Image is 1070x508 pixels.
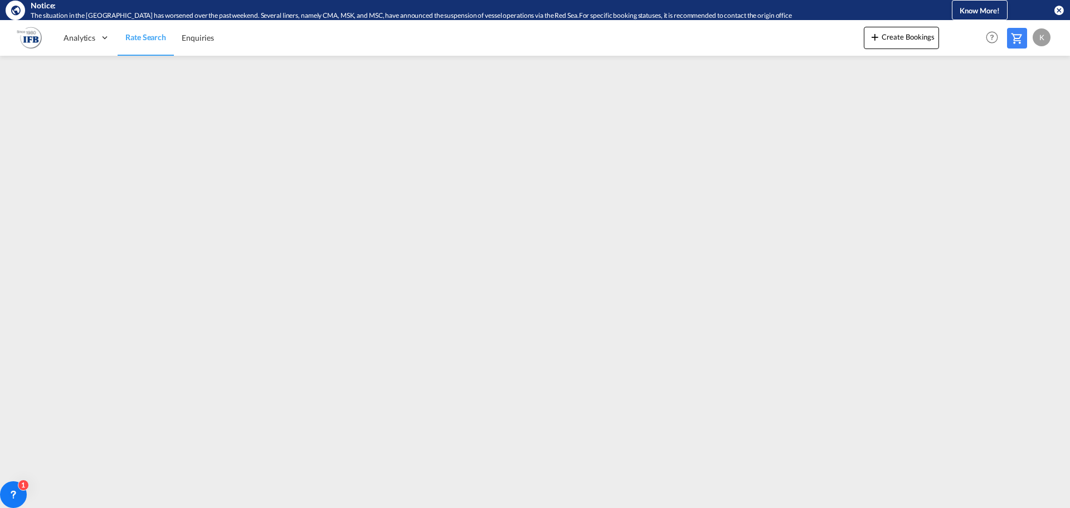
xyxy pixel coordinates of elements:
[1033,28,1050,46] div: K
[983,28,1007,48] div: Help
[64,32,95,43] span: Analytics
[56,20,118,56] div: Analytics
[118,20,174,56] a: Rate Search
[864,27,939,49] button: icon-plus 400-fgCreate Bookings
[983,28,1001,47] span: Help
[125,32,166,42] span: Rate Search
[174,20,222,56] a: Enquiries
[17,25,42,50] img: b628ab10256c11eeb52753acbc15d091.png
[31,11,906,21] div: The situation in the Red Sea has worsened over the past weekend. Several liners, namely CMA, MSK,...
[868,30,882,43] md-icon: icon-plus 400-fg
[960,6,1000,15] span: Know More!
[10,4,21,16] md-icon: icon-earth
[182,33,214,42] span: Enquiries
[1053,4,1064,16] button: icon-close-circle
